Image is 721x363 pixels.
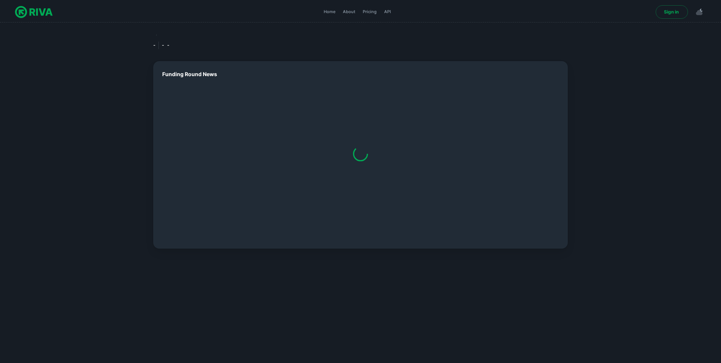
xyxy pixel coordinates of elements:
a: Home [321,6,338,18]
span: - [153,42,155,49]
a: Pricing [360,6,379,18]
span: - [162,42,164,49]
span: - [167,42,169,49]
a: About [341,6,357,18]
a: API [382,6,393,18]
img: logo.svg [15,4,53,19]
span: Funding Round News [162,70,559,78]
span: About [343,9,355,15]
span: Home [324,9,335,15]
a: Sign in [656,5,688,19]
span: Pricing [363,9,377,15]
span: API [384,9,391,15]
